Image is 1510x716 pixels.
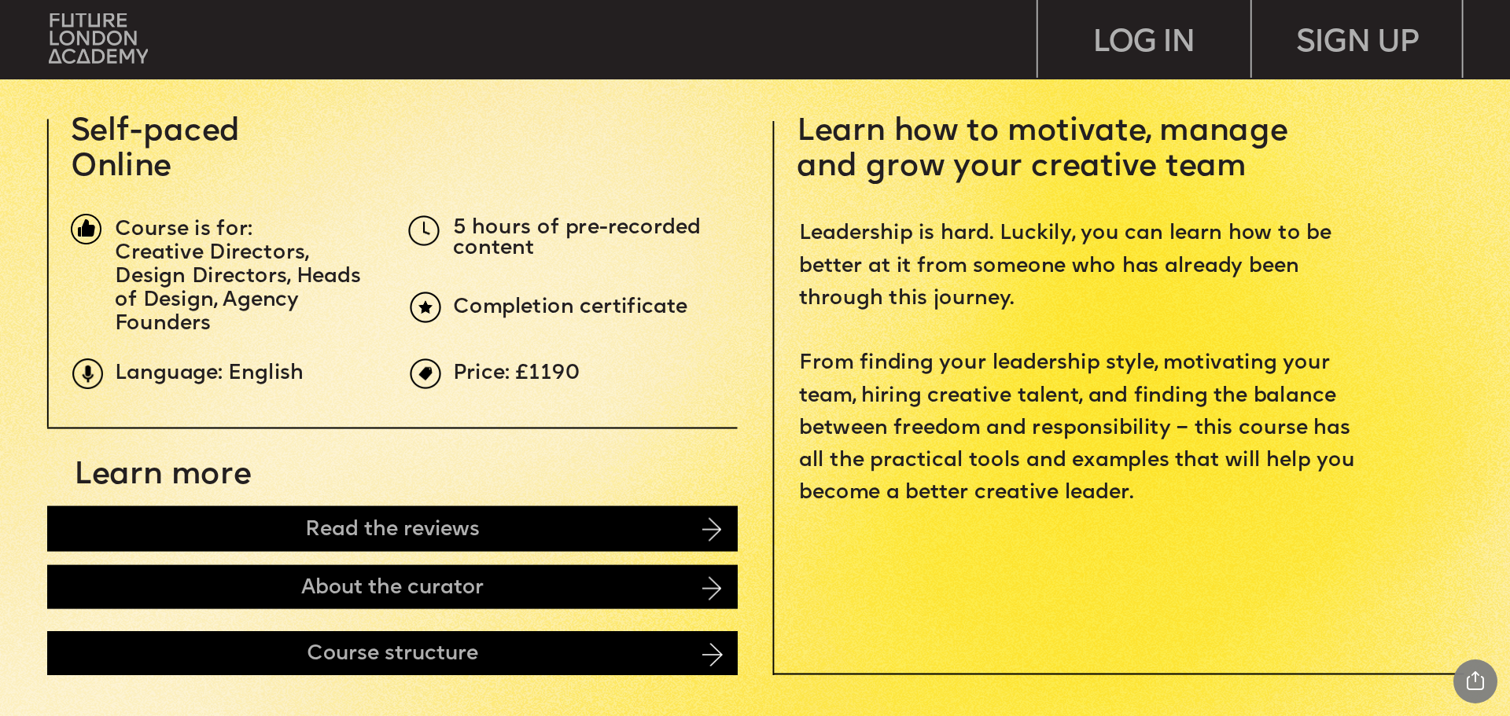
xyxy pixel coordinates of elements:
span: 5 hours of pre-recorded content [453,217,707,259]
span: Self-paced [71,116,241,147]
div: Share [1453,659,1497,703]
span: Leadership is hard. Luckily, you can learn how to be better at it from someone who has already be... [799,223,1361,505]
span: Course is for: [115,218,252,241]
img: upload-969c61fd-ea08-4d05-af36-d273f2608f5e.png [410,358,440,389]
img: image-ebac62b4-e37e-4ca8-99fd-bb379c720805.png [702,643,723,666]
img: upload-bfdffa89-fac7-4f57-a443-c7c39906ba42.png [49,13,148,64]
span: Completion certificate [453,296,687,318]
img: upload-5dcb7aea-3d7f-4093-a867-f0427182171d.png [408,215,439,246]
img: upload-9eb2eadd-7bf9-4b2b-b585-6dd8b9275b41.png [72,358,103,389]
img: image-1fa7eedb-a71f-428c-a033-33de134354ef.png [71,214,101,244]
img: image-14cb1b2c-41b0-4782-8715-07bdb6bd2f06.png [702,517,721,541]
span: Language: English [115,362,304,384]
span: Online [71,152,171,182]
span: Learn more [74,460,251,490]
span: Price: £1190 [453,362,580,384]
img: image-d430bf59-61f2-4e83-81f2-655be665a85d.png [702,576,721,600]
img: upload-6b0d0326-a6ce-441c-aac1-c2ff159b353e.png [410,292,440,322]
span: Creative Directors, Design Directors, Heads of Design, Agency Founders [115,242,367,335]
span: Learn how to motivate, manage and grow your creative team [797,116,1297,182]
